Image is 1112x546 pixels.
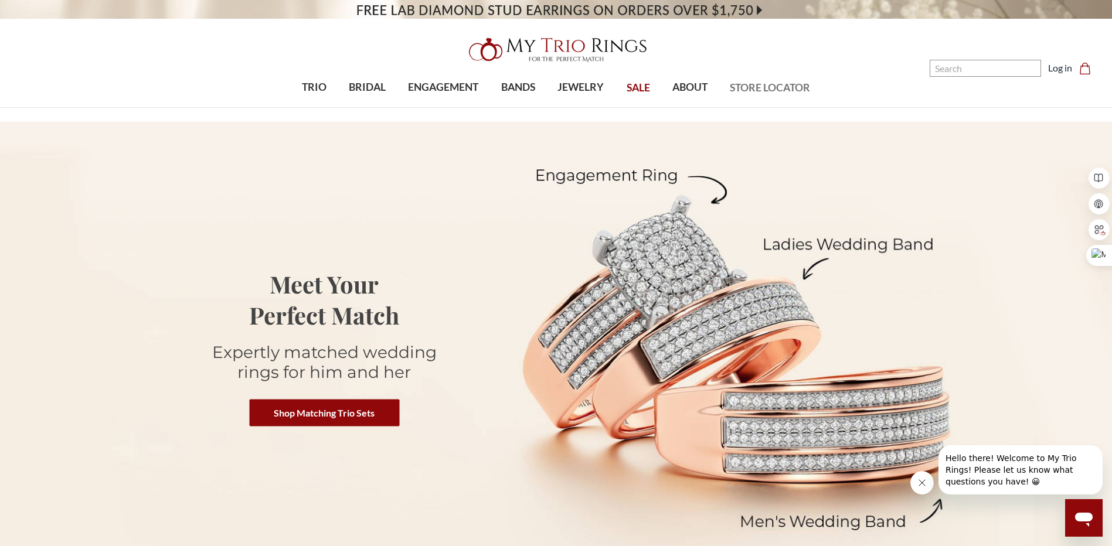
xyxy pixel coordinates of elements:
a: TRIO [291,69,338,107]
a: JEWELRY [546,69,615,107]
svg: cart.cart_preview [1079,63,1091,74]
span: SALE [627,80,650,95]
a: STORE LOCATOR [719,69,821,107]
span: ENGAGEMENT [408,80,478,95]
img: My Trio Rings [463,31,650,69]
button: submenu toggle [684,107,696,108]
button: submenu toggle [437,107,449,108]
button: submenu toggle [575,107,587,108]
a: ABOUT [661,69,719,107]
span: ABOUT [672,80,708,95]
a: Shop Matching Trio Sets [249,399,399,426]
iframe: Close message [910,471,934,494]
iframe: Message from company [938,445,1103,494]
span: BRIDAL [349,80,386,95]
a: Log in [1048,61,1072,75]
button: submenu toggle [512,107,524,108]
span: JEWELRY [557,80,604,95]
a: BANDS [490,69,546,107]
a: My Trio Rings [322,31,790,69]
span: BANDS [501,80,535,95]
a: Cart with 0 items [1079,61,1098,75]
button: submenu toggle [308,107,320,108]
span: STORE LOCATOR [730,80,810,95]
iframe: Button to launch messaging window [1065,499,1103,537]
a: SALE [615,69,661,107]
a: ENGAGEMENT [397,69,489,107]
span: TRIO [302,80,327,95]
input: Search and use arrows or TAB to navigate results [930,60,1041,77]
button: submenu toggle [362,107,373,108]
a: BRIDAL [338,69,397,107]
